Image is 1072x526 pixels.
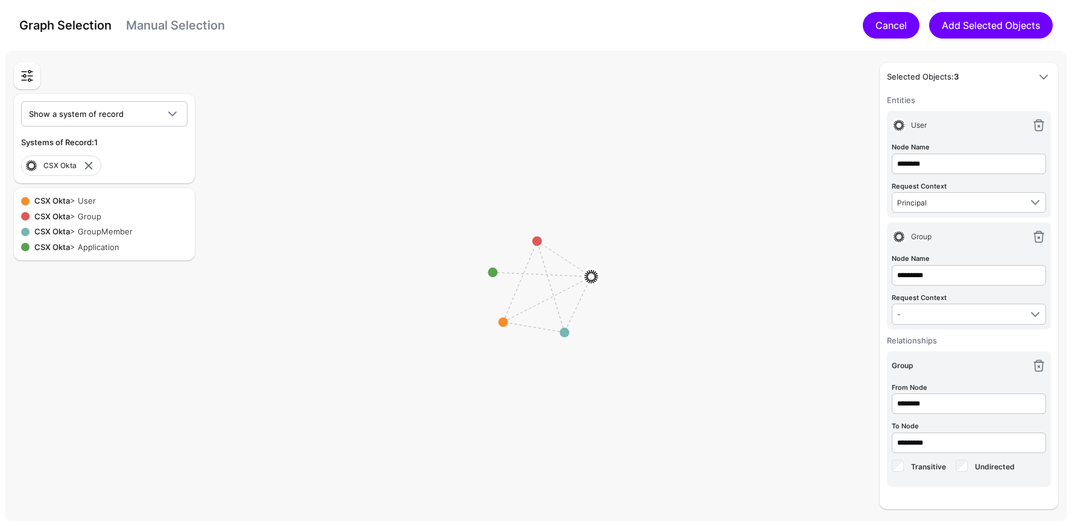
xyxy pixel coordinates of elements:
[897,310,900,319] span: -
[892,181,947,192] label: Request Context
[887,71,1027,83] h5: Selected Objects:
[43,160,81,171] div: CSX Okta
[892,293,947,303] label: Request Context
[34,211,70,221] strong: CSX Okta
[892,361,913,370] strong: Group
[911,232,932,241] span: Group
[929,12,1053,39] button: Add Selected Objects
[21,136,188,148] h5: Systems of Record:
[897,198,927,207] span: Principal
[975,462,1015,471] span: Undirected
[892,254,930,264] label: Node Name
[911,462,946,471] span: Transitive
[863,12,919,39] a: Cancel
[887,334,1051,346] h6: Relationships
[30,195,96,207] div: > User
[954,72,959,81] strong: 3
[30,242,119,254] div: > Application
[126,18,225,33] a: Manual Selection
[911,121,927,130] span: User
[892,383,927,393] label: From Node
[892,142,930,152] label: Node Name
[892,118,906,133] img: svg+xml;base64,PHN2ZyB3aWR0aD0iNjQiIGhlaWdodD0iNjQiIHZpZXdCb3g9IjAgMCA2NCA2NCIgZmlsbD0ibm9uZSIgeG...
[34,227,70,236] strong: CSX Okta
[30,211,101,223] div: > Group
[24,158,39,173] img: svg+xml;base64,PHN2ZyB3aWR0aD0iNjQiIGhlaWdodD0iNjQiIHZpZXdCb3g9IjAgMCA2NCA2NCIgZmlsbD0ibm9uZSIgeG...
[892,421,919,431] label: To Node
[34,242,70,252] strong: CSX Okta
[30,226,133,238] div: > GroupMember
[19,18,112,33] a: Graph Selection
[887,94,1051,106] h6: Entities
[94,137,98,147] strong: 1
[34,196,70,205] strong: CSX Okta
[29,109,124,119] span: Show a system of record
[892,230,906,244] img: svg+xml;base64,PHN2ZyB3aWR0aD0iNjQiIGhlaWdodD0iNjQiIHZpZXdCb3g9IjAgMCA2NCA2NCIgZmlsbD0ibm9uZSIgeG...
